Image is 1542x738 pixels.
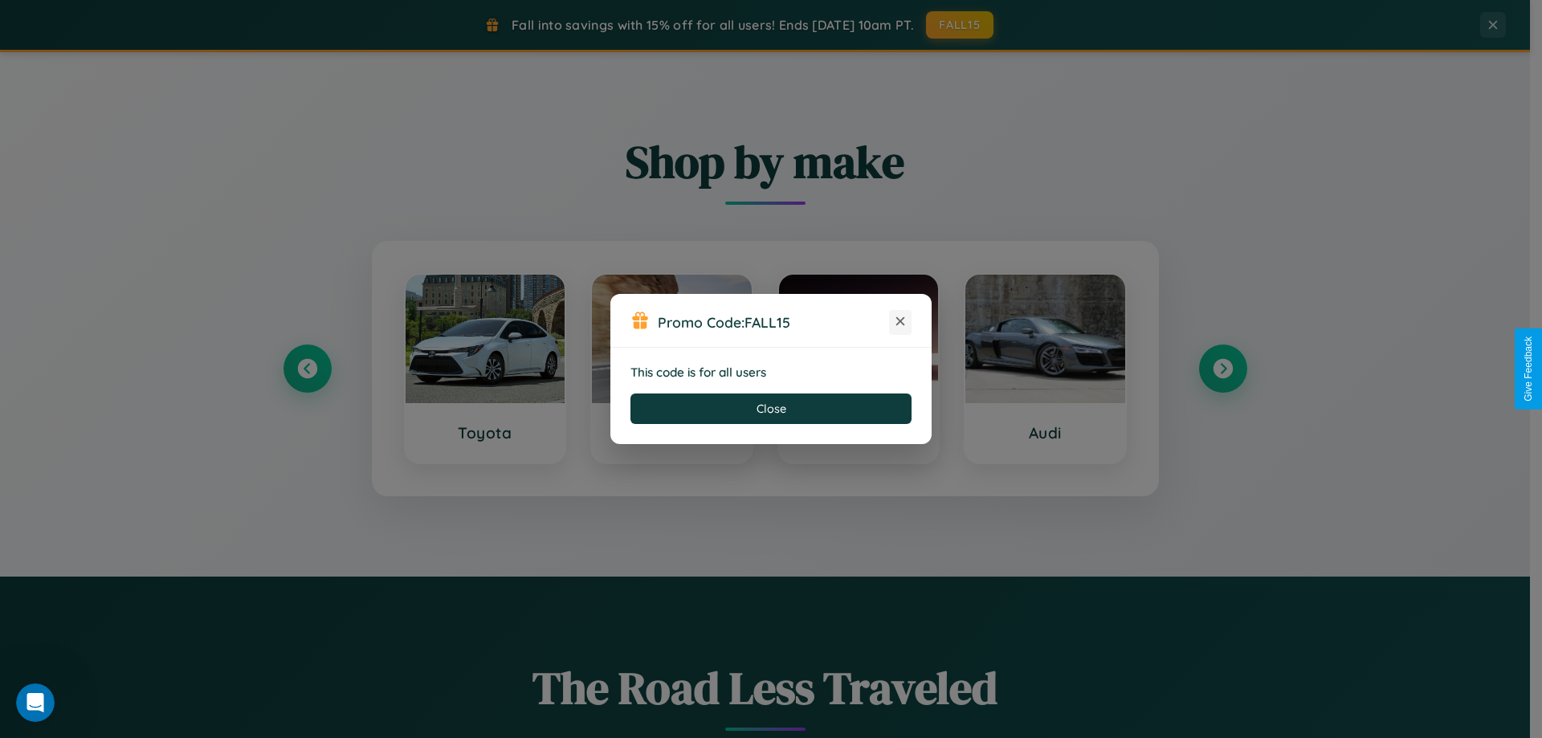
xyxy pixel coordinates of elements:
[1523,336,1534,402] div: Give Feedback
[744,313,790,331] b: FALL15
[658,313,889,331] h3: Promo Code:
[630,365,766,380] strong: This code is for all users
[16,683,55,722] iframe: Intercom live chat
[630,393,912,424] button: Close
